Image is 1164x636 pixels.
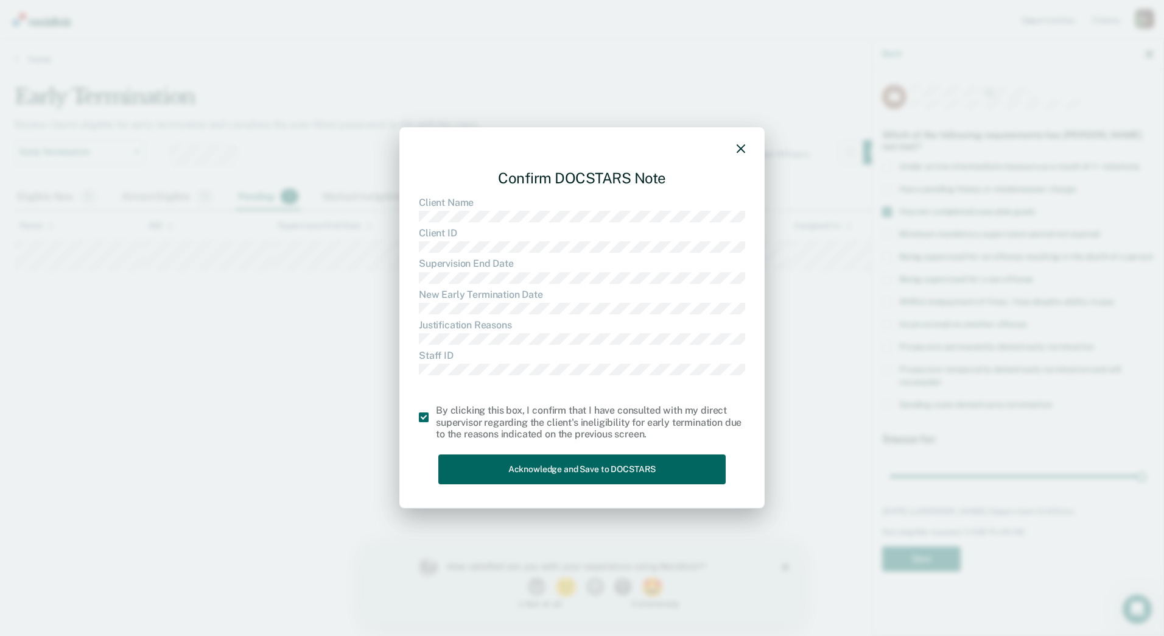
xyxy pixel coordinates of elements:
[267,55,382,63] div: 5 - Extremely
[419,160,745,197] div: Confirm DOCSTARS Note
[163,33,184,51] button: 1
[418,18,425,26] div: Close survey
[436,405,745,440] div: By clicking this box, I confirm that I have consulted with my direct supervisor regarding the cli...
[419,319,745,331] dt: Justification Reasons
[250,33,271,51] button: 4
[419,258,745,269] dt: Supervision End Date
[83,16,364,27] div: How satisfied are you with your experience using Recidiviz?
[419,350,745,361] dt: Staff ID
[419,197,745,208] dt: Client Name
[191,33,216,51] button: 2
[54,12,73,32] img: Profile image for Kim
[83,55,198,63] div: 1 - Not at all
[222,33,243,51] button: 3
[419,227,745,239] dt: Client ID
[419,289,745,300] dt: New Early Termination Date
[277,33,302,51] button: 5
[438,454,726,484] button: Acknowledge and Save to DOCSTARS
